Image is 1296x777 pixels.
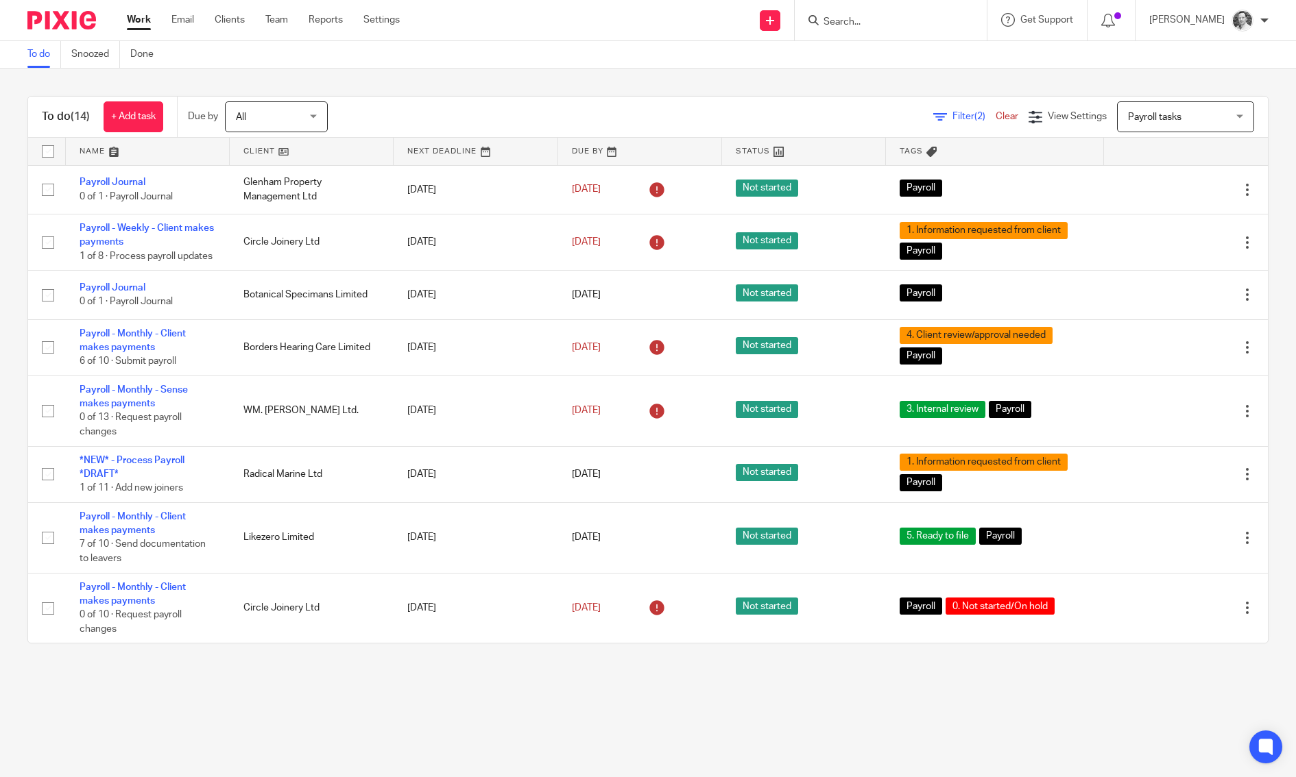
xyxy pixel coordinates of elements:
span: [DATE] [572,603,601,613]
span: 0. Not started/On hold [946,597,1055,615]
span: Not started [736,464,798,481]
span: [DATE] [572,185,601,195]
span: Payroll tasks [1128,112,1181,122]
span: Not started [736,337,798,354]
a: Settings [363,13,400,27]
span: 6 of 10 · Submit payroll [80,356,176,366]
a: Payroll - Monthly - Client makes payments [80,329,186,352]
a: Team [265,13,288,27]
td: [DATE] [394,446,557,502]
span: [DATE] [572,469,601,479]
span: [DATE] [572,533,601,543]
a: Payroll - Monthly - Client makes payments [80,582,186,606]
span: All [236,112,246,122]
span: Payroll [900,474,942,491]
a: + Add task [104,101,163,132]
span: Payroll [900,347,942,365]
td: [DATE] [394,271,557,319]
span: [DATE] [572,406,601,415]
span: 1 of 11 · Add new joiners [80,483,183,493]
td: [DATE] [394,502,557,573]
a: Payroll - Monthly - Client makes payments [80,512,186,535]
span: (2) [974,112,985,121]
span: Payroll [900,284,942,301]
span: 0 of 10 · Request payroll changes [80,610,182,634]
td: Circle Joinery Ltd [230,214,394,270]
span: 1 of 8 · Process payroll updates [80,251,213,261]
td: [DATE] [394,165,557,214]
span: Payroll [900,180,942,197]
td: Botanical Specimans Limited [230,271,394,319]
span: Not started [736,597,798,615]
span: Filter [952,112,996,121]
span: Tags [900,147,923,155]
span: 0 of 1 · Payroll Journal [80,297,173,306]
p: [PERSON_NAME] [1149,13,1225,27]
a: Payroll - Monthly - Sense makes payments [80,385,188,408]
a: To do [27,41,61,68]
span: 1. Information requested from client [900,454,1068,471]
span: Get Support [1020,15,1073,25]
span: 3. Internal review [900,401,985,418]
a: Payroll - Weekly - Client makes payments [80,223,214,247]
td: Borders Hearing Care Limited [230,319,394,375]
td: [DATE] [394,214,557,270]
span: [DATE] [572,290,601,299]
td: Circle Joinery Ltd [230,573,394,643]
a: Email [171,13,194,27]
span: [DATE] [572,343,601,352]
span: Payroll [979,528,1022,545]
a: *NEW* - Process Payroll *DRAFT* [80,456,184,479]
span: 4. Client review/approval needed [900,327,1053,344]
span: 7 of 10 · Send documentation to leavers [80,540,206,564]
span: 5. Ready to file [900,528,976,545]
span: Not started [736,232,798,249]
a: Snoozed [71,41,120,68]
span: Payroll [900,243,942,260]
span: View Settings [1048,112,1107,121]
span: 0 of 1 · Payroll Journal [80,192,173,201]
span: Payroll [989,401,1031,418]
span: [DATE] [572,237,601,247]
a: Work [127,13,151,27]
span: Not started [736,180,798,197]
a: Payroll Journal [80,283,145,293]
img: Pixie [27,11,96,29]
a: Payroll Journal [80,177,145,187]
td: [DATE] [394,319,557,375]
a: Done [130,41,164,68]
img: Rod%202%20Small.jpg [1232,10,1253,32]
td: [DATE] [394,573,557,643]
span: Not started [736,528,798,545]
td: Likezero Limited [230,502,394,573]
input: Search [822,16,946,29]
a: Clients [215,13,245,27]
td: WM. [PERSON_NAME] Ltd. [230,375,394,446]
span: (14) [71,111,90,122]
span: Not started [736,401,798,418]
span: 1. Information requested from client [900,222,1068,239]
td: Radical Marine Ltd [230,446,394,502]
span: Payroll [900,597,942,615]
a: Reports [309,13,343,27]
span: 0 of 13 · Request payroll changes [80,413,182,437]
a: Clear [996,112,1018,121]
p: Due by [188,110,218,123]
td: Glenham Property Management Ltd [230,165,394,214]
h1: To do [42,110,90,124]
span: Not started [736,284,798,301]
td: [DATE] [394,375,557,446]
